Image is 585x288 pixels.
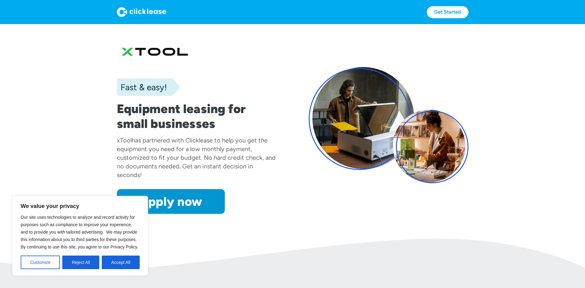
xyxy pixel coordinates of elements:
div: has partnered with Clicklease to help you get the equipment you need for a low monthly payment, c... [117,137,276,179]
span: Our site uses technologies to analyze and record activity for purposes such as compliance to impr... [21,215,138,249]
h1: Equipment leasing for small businesses [117,101,277,131]
a: Get Started [427,6,468,18]
button: Customize [21,256,60,269]
button: Accept All [102,256,140,269]
p: We value your privacy [21,202,140,210]
img: Logo [117,7,166,17]
div: xTool [117,137,132,144]
div: Fast & easy! [117,81,167,93]
div: We value your privacy [12,196,148,276]
button: Reject All [62,256,99,269]
a: Apply now [117,189,225,214]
